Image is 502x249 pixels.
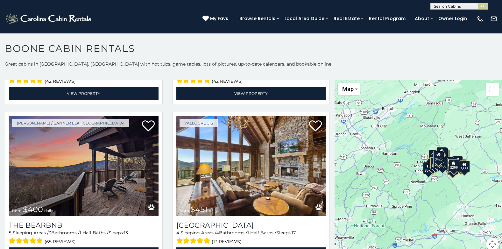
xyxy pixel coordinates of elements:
[44,208,53,213] span: daily
[9,221,159,230] a: The Bearbnb
[477,15,484,22] img: phone-regular-white.png
[437,158,448,170] div: $480
[247,230,276,236] span: 1 Half Baths /
[216,230,219,236] span: 4
[412,14,432,24] a: About
[342,86,354,92] span: Map
[202,15,230,22] a: My Favs
[9,87,159,100] a: View Property
[176,87,326,100] a: View Property
[452,156,463,168] div: $930
[80,230,109,236] span: 1 Half Baths /
[212,238,242,246] span: (13 reviews)
[309,120,322,133] a: Add to favorites
[176,116,326,216] img: Cucumber Tree Lodge
[12,208,22,213] span: from
[9,230,159,246] div: Sleeping Areas / Bathrooms / Sleeps:
[176,230,326,246] div: Sleeping Areas / Bathrooms / Sleeps:
[176,221,326,230] a: [GEOGRAPHIC_DATA]
[176,221,326,230] h3: Cucumber Tree Lodge
[212,77,243,85] span: (42 reviews)
[428,150,439,162] div: $635
[180,208,189,213] span: from
[423,162,434,174] div: $375
[292,230,296,236] span: 17
[338,83,360,95] button: Change map style
[443,157,454,169] div: $380
[436,147,447,159] div: $320
[9,116,159,216] a: The Bearbnb from $400 daily
[430,157,441,169] div: $395
[5,12,93,25] img: White-1-2.png
[124,230,128,236] span: 13
[486,83,499,96] button: Toggle fullscreen view
[490,15,497,22] img: mail-regular-white.png
[449,159,459,171] div: $299
[236,14,279,24] a: Browse Rentals
[330,14,363,24] a: Real Estate
[428,159,439,171] div: $325
[435,14,470,24] a: Owner Login
[190,205,208,214] span: $451
[209,208,218,213] span: daily
[281,14,328,24] a: Local Area Guide
[176,116,326,216] a: Cucumber Tree Lodge from $451 daily
[45,238,76,246] span: (65 reviews)
[180,119,218,127] a: Valle Crucis
[176,230,179,236] span: 4
[23,205,43,214] span: $400
[459,160,470,173] div: $355
[9,116,159,216] img: The Bearbnb
[433,151,444,163] div: $425
[49,230,51,236] span: 3
[45,77,76,85] span: (42 reviews)
[210,15,228,22] span: My Favs
[12,119,129,127] a: [PERSON_NAME] / Banner Elk, [GEOGRAPHIC_DATA]
[9,230,11,236] span: 5
[366,14,409,24] a: Rental Program
[142,120,155,133] a: Add to favorites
